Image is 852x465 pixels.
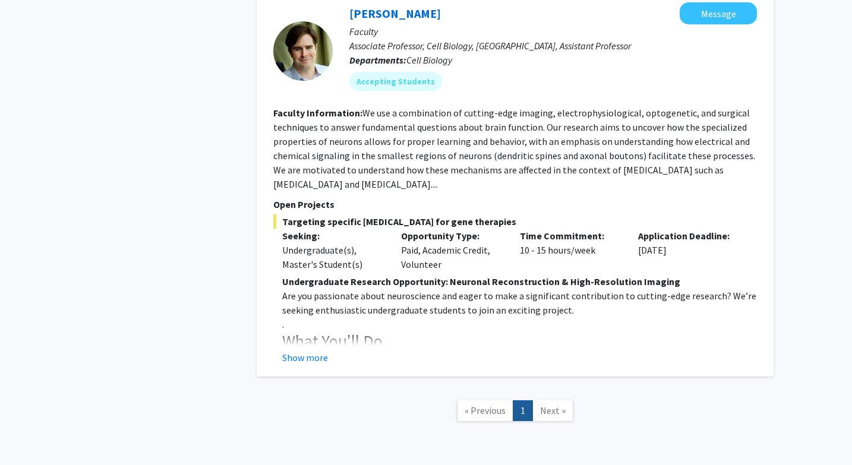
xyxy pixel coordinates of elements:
mat-chip: Accepting Students [349,72,442,91]
p: Associate Professor, Cell Biology, [GEOGRAPHIC_DATA], Assistant Professor [349,39,757,53]
p: Seeking: [282,229,383,243]
h3: What You'll Do [282,331,757,352]
p: Open Projects [273,197,757,211]
a: Previous Page [457,400,513,421]
a: Next Page [532,400,573,421]
span: Targeting specific [MEDICAL_DATA] for gene therapies [273,214,757,229]
b: Departments: [349,54,406,66]
span: Next » [540,404,566,416]
div: 10 - 15 hours/week [511,229,630,271]
p: Application Deadline: [638,229,739,243]
p: Faculty [349,24,757,39]
a: 1 [513,400,533,421]
div: [DATE] [629,229,748,271]
span: « Previous [465,404,506,416]
p: Are you passionate about neuroscience and eager to make a significant contribution to cutting-edg... [282,289,757,317]
button: Message Matt Rowan [680,2,757,24]
span: Cell Biology [406,54,452,66]
p: . [282,317,757,331]
nav: Page navigation [257,388,774,436]
div: Undergraduate(s), Master's Student(s) [282,243,383,271]
strong: Undergraduate Research Opportunity: Neuronal Reconstruction & High-Resolution Imaging [282,276,680,287]
p: Time Commitment: [520,229,621,243]
a: [PERSON_NAME] [349,6,441,21]
button: Show more [282,350,328,365]
fg-read-more: We use a combination of cutting-edge imaging, electrophysiological, optogenetic, and surgical tec... [273,107,755,190]
iframe: Chat [9,412,51,456]
div: Paid, Academic Credit, Volunteer [392,229,511,271]
b: Faculty Information: [273,107,362,119]
p: Opportunity Type: [401,229,502,243]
